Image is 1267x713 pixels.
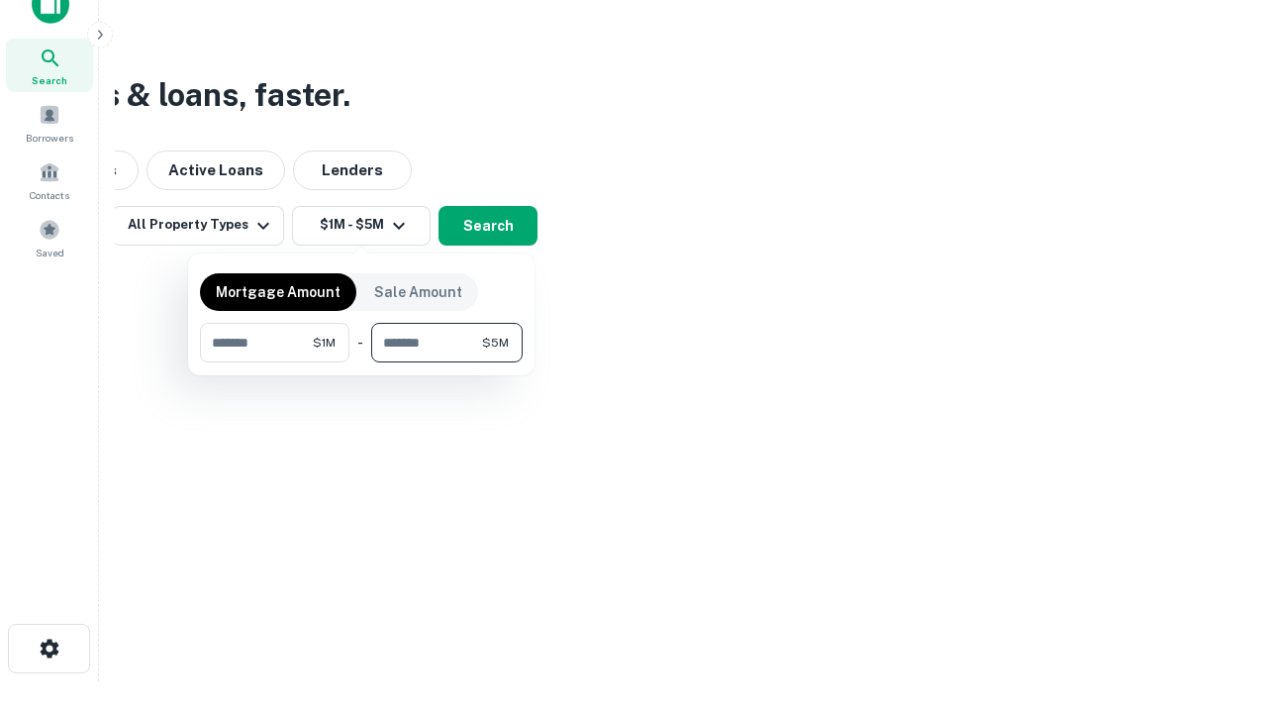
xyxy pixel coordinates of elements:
[357,323,363,362] div: -
[1168,555,1267,650] iframe: Chat Widget
[216,281,341,303] p: Mortgage Amount
[313,334,336,352] span: $1M
[482,334,509,352] span: $5M
[374,281,462,303] p: Sale Amount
